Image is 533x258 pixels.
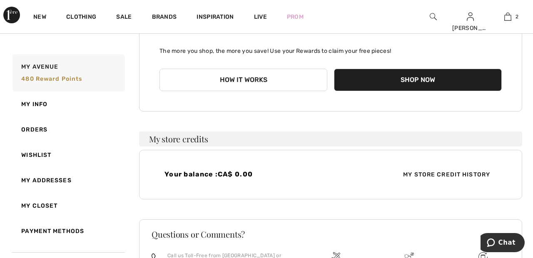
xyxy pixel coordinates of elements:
a: Wishlist [11,142,125,168]
a: Clothing [66,13,96,22]
a: Sale [116,13,132,22]
a: Sign In [467,12,474,20]
a: 2 [489,12,526,22]
a: Live [254,12,267,21]
a: Prom [287,12,304,21]
span: 2 [516,13,518,20]
span: 480 Reward points [21,75,82,82]
iframe: Opens a widget where you can chat to one of our agents [481,233,525,254]
p: The more you shop, the more you save! Use your Rewards to claim your free pieces! [159,40,502,55]
h3: My store credits [139,131,522,146]
span: CA$ 0.00 [218,170,253,178]
a: Payment Methods [11,218,125,244]
a: Orders [11,117,125,142]
div: [PERSON_NAME] [452,24,489,32]
a: My Closet [11,193,125,218]
a: My Info [11,92,125,117]
a: New [33,13,46,22]
h3: Questions or Comments? [152,230,510,238]
span: My Store Credit History [396,170,497,179]
img: My Bag [504,12,511,22]
button: Shop Now [334,69,502,91]
span: My Avenue [21,62,58,71]
a: My Addresses [11,168,125,193]
img: 1ère Avenue [3,7,20,23]
img: search the website [430,12,437,22]
button: How it works [159,69,327,91]
img: My Info [467,12,474,22]
h4: Your balance : [164,170,326,178]
a: Brands [152,13,177,22]
span: Inspiration [197,13,234,22]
